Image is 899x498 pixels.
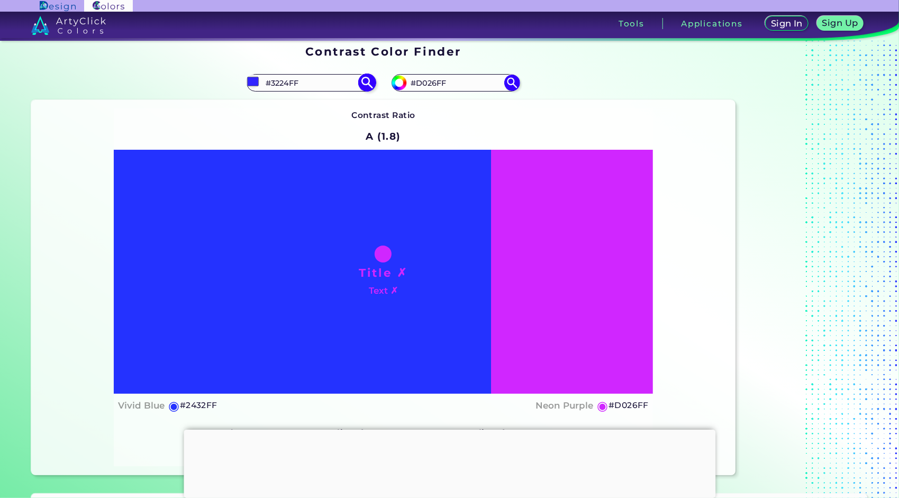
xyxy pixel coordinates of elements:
img: icon search [504,75,520,90]
img: icon search [358,74,377,92]
h5: Sign In [770,19,803,28]
h5: ◉ [597,400,609,412]
a: Sign Up [816,16,864,31]
input: type color 2.. [407,76,505,90]
h4: Neon Purple [535,398,593,413]
h3: Applications [681,20,743,28]
strong: Contrast Ratio [351,110,415,120]
h4: Vivid Blue [118,398,165,413]
h2: A (1.8) [361,124,405,148]
h5: Sign Up [821,19,859,28]
strong: Color Reset [220,428,271,438]
h5: #2432FF [180,399,217,412]
h4: Text ✗ [369,283,398,298]
img: logo_artyclick_colors_white.svg [31,16,106,35]
h5: ◉ [168,400,180,412]
a: Sign In [765,16,809,31]
strong: Auto-Adjust for AAA [302,428,395,438]
h1: Contrast Color Finder [305,43,461,59]
input: type color 1.. [262,76,360,90]
iframe: Advertisement [184,430,715,495]
img: ArtyClick Design logo [40,1,75,11]
h1: Title ✗ [359,265,407,280]
h5: #D026FF [609,399,649,412]
strong: Auto-Adjust for AA [443,428,530,438]
h3: Tools [619,20,644,28]
iframe: Advertisement [740,41,872,479]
